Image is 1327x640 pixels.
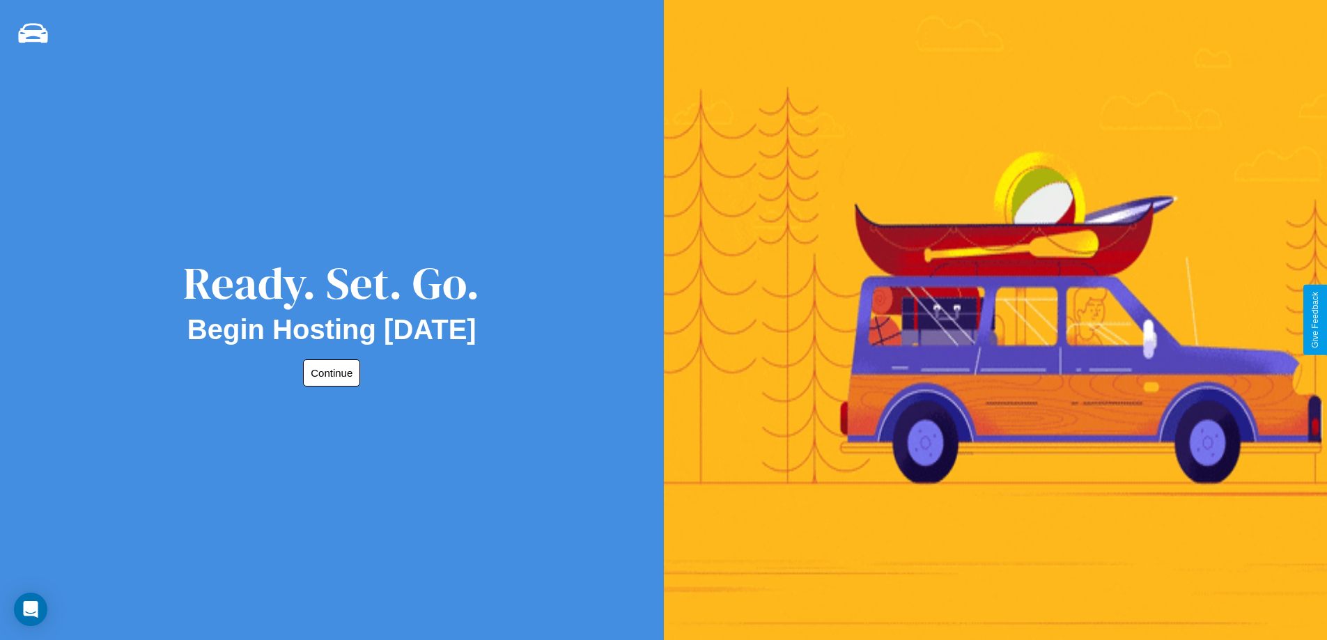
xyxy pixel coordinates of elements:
div: Open Intercom Messenger [14,593,47,626]
div: Ready. Set. Go. [183,252,480,314]
button: Continue [303,359,360,387]
h2: Begin Hosting [DATE] [187,314,476,345]
div: Give Feedback [1310,292,1320,348]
